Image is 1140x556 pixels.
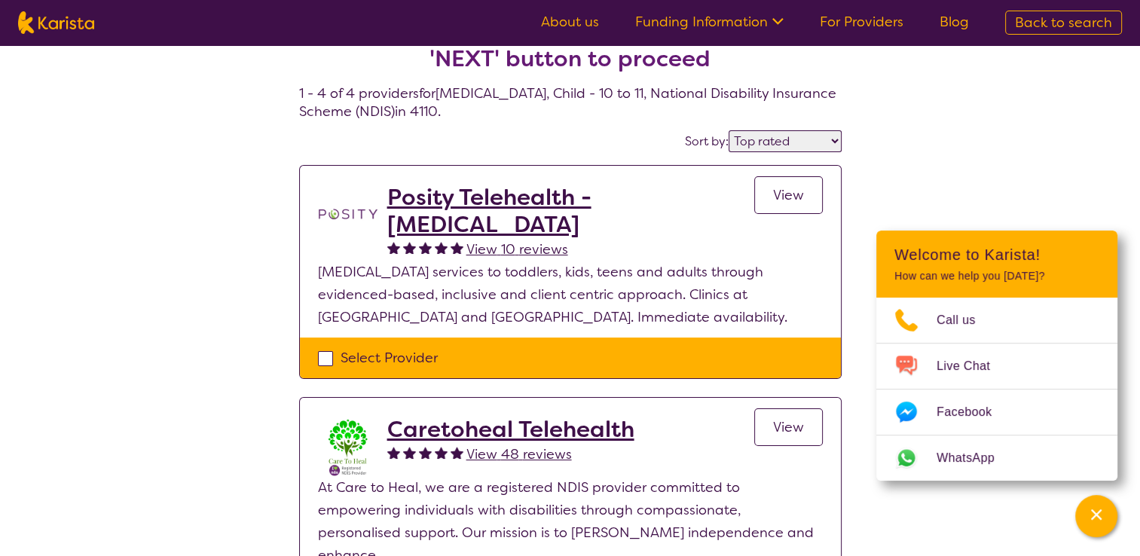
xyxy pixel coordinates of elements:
[754,408,823,446] a: View
[419,241,432,254] img: fullstar
[894,246,1099,264] h2: Welcome to Karista!
[773,418,804,436] span: View
[940,13,969,31] a: Blog
[1015,14,1112,32] span: Back to search
[1075,495,1117,537] button: Channel Menu
[876,231,1117,481] div: Channel Menu
[317,18,824,72] h2: Select one or more providers and click the 'NEXT' button to proceed
[754,176,823,214] a: View
[773,186,804,204] span: View
[635,13,784,31] a: Funding Information
[403,241,416,254] img: fullstar
[435,446,448,459] img: fullstar
[419,446,432,459] img: fullstar
[685,133,729,149] label: Sort by:
[387,184,754,238] a: Posity Telehealth - [MEDICAL_DATA]
[387,446,400,459] img: fullstar
[318,261,823,328] p: [MEDICAL_DATA] services to toddlers, kids, teens and adults through evidenced-based, inclusive an...
[876,298,1117,481] ul: Choose channel
[541,13,599,31] a: About us
[1005,11,1122,35] a: Back to search
[876,435,1117,481] a: Web link opens in a new tab.
[937,355,1008,377] span: Live Chat
[318,184,378,244] img: t1bslo80pcylnzwjhndq.png
[435,241,448,254] img: fullstar
[937,309,994,331] span: Call us
[318,416,378,476] img: x8xkzxtsmjra3bp2ouhm.png
[387,241,400,254] img: fullstar
[451,446,463,459] img: fullstar
[894,270,1099,283] p: How can we help you [DATE]?
[466,445,572,463] span: View 48 reviews
[451,241,463,254] img: fullstar
[466,238,568,261] a: View 10 reviews
[466,443,572,466] a: View 48 reviews
[18,11,94,34] img: Karista logo
[403,446,416,459] img: fullstar
[466,240,568,258] span: View 10 reviews
[387,416,634,443] a: Caretoheal Telehealth
[820,13,903,31] a: For Providers
[937,401,1010,423] span: Facebook
[937,447,1013,469] span: WhatsApp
